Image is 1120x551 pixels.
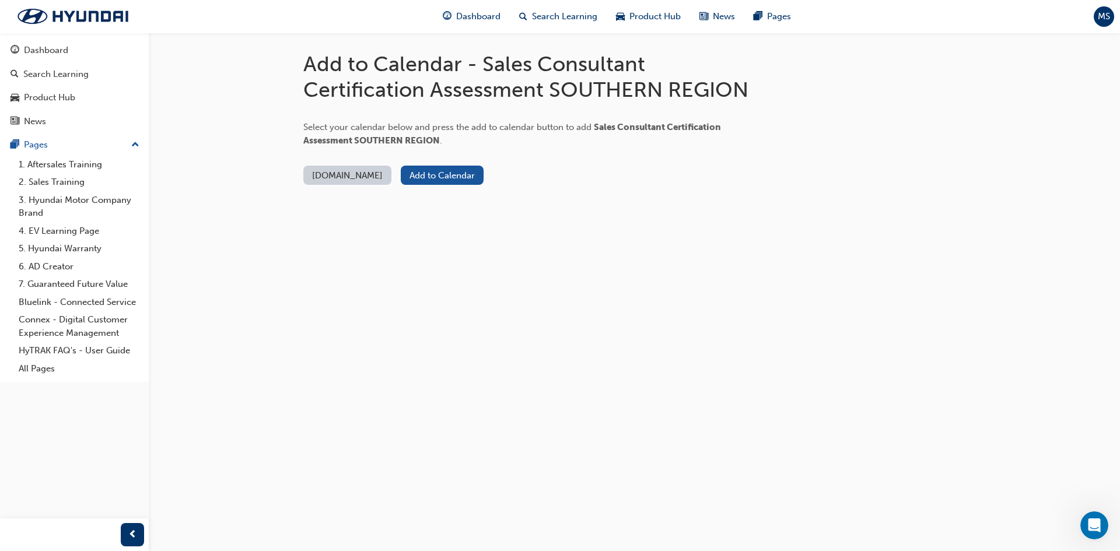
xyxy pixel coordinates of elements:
[5,134,144,156] button: Pages
[24,138,48,152] div: Pages
[303,166,391,185] button: [DOMAIN_NAME]
[607,5,690,29] a: car-iconProduct Hub
[23,68,89,81] div: Search Learning
[690,5,744,29] a: news-iconNews
[401,166,484,185] button: Add to Calendar
[303,122,721,146] span: Select your calendar below and press the add to calendar button to add .
[616,9,625,24] span: car-icon
[5,40,144,61] a: Dashboard
[754,9,762,24] span: pages-icon
[14,342,144,360] a: HyTRAK FAQ's - User Guide
[510,5,607,29] a: search-iconSearch Learning
[1098,10,1110,23] span: MS
[14,275,144,293] a: 7. Guaranteed Future Value
[14,311,144,342] a: Connex - Digital Customer Experience Management
[14,258,144,276] a: 6. AD Creator
[1080,511,1108,539] iframe: Intercom live chat
[14,191,144,222] a: 3. Hyundai Motor Company Brand
[5,64,144,85] a: Search Learning
[519,9,527,24] span: search-icon
[5,37,144,134] button: DashboardSearch LearningProduct HubNews
[10,117,19,127] span: news-icon
[713,10,735,23] span: News
[629,10,681,23] span: Product Hub
[303,51,770,102] h1: Add to Calendar - Sales Consultant Certification Assessment SOUTHERN REGION
[14,240,144,258] a: 5. Hyundai Warranty
[744,5,800,29] a: pages-iconPages
[14,156,144,174] a: 1. Aftersales Training
[5,111,144,132] a: News
[5,87,144,108] a: Product Hub
[14,222,144,240] a: 4. EV Learning Page
[10,140,19,150] span: pages-icon
[1094,6,1114,27] button: MS
[128,528,137,542] span: prev-icon
[699,9,708,24] span: news-icon
[303,122,721,146] span: Sales Consultant Certification Assessment SOUTHERN REGION
[24,91,75,104] div: Product Hub
[6,4,140,29] img: Trak
[767,10,791,23] span: Pages
[24,115,46,128] div: News
[14,173,144,191] a: 2. Sales Training
[10,69,19,80] span: search-icon
[456,10,501,23] span: Dashboard
[14,360,144,378] a: All Pages
[433,5,510,29] a: guage-iconDashboard
[532,10,597,23] span: Search Learning
[10,45,19,56] span: guage-icon
[131,138,139,153] span: up-icon
[443,9,452,24] span: guage-icon
[24,44,68,57] div: Dashboard
[14,293,144,311] a: Bluelink - Connected Service
[10,93,19,103] span: car-icon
